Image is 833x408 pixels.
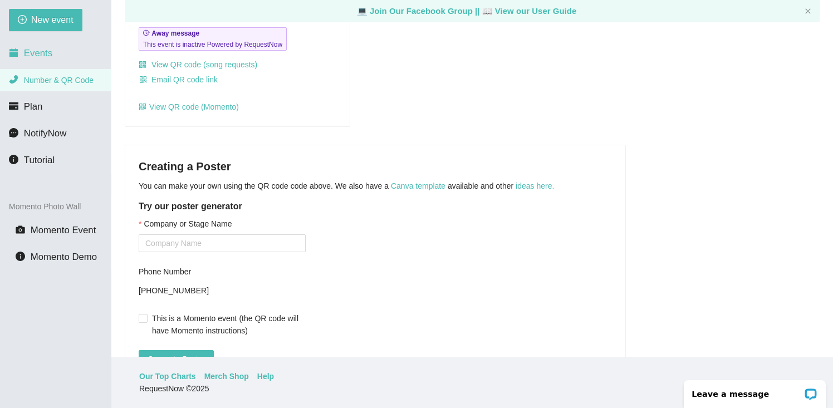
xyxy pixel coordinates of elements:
[9,101,18,111] span: credit-card
[139,71,218,89] button: qrcodeEmail QR code link
[24,101,43,112] span: Plan
[143,39,282,50] span: This event is inactive Powered by RequestNow
[148,353,205,365] span: Generate Poster
[482,6,577,16] a: laptop View our User Guide
[9,128,18,137] span: message
[139,159,612,174] h4: Creating a Poster
[18,15,27,26] span: plus-circle
[151,30,199,37] b: Away message
[139,234,306,252] input: Company or Stage Name
[31,225,96,235] span: Momento Event
[31,13,73,27] span: New event
[9,75,18,84] span: phone
[24,155,55,165] span: Tutorial
[139,76,147,85] span: qrcode
[139,282,306,299] div: [PHONE_NUMBER]
[16,252,25,261] span: info-circle
[139,218,232,230] label: Company or Stage Name
[139,382,802,395] div: RequestNow © 2025
[139,370,196,382] a: Our Top Charts
[805,8,811,14] span: close
[139,350,214,368] button: Generate Poster
[31,252,97,262] span: Momento Demo
[257,370,274,382] a: Help
[9,155,18,164] span: info-circle
[357,6,367,16] span: laptop
[482,6,493,16] span: laptop
[391,181,445,190] a: Canva template
[9,9,82,31] button: plus-circleNew event
[516,181,554,190] a: ideas here.
[139,180,612,192] p: You can make your own using the QR code code above. We also have a available and other
[805,8,811,15] button: close
[139,60,257,69] a: qrcode View QR code (song requests)
[9,48,18,57] span: calendar
[148,312,306,337] span: This is a Momento event (the QR code will have Momento instructions)
[151,73,218,86] span: Email QR code link
[24,48,52,58] span: Events
[16,225,25,234] span: camera
[24,128,66,139] span: NotifyNow
[139,266,306,278] div: Phone Number
[357,6,482,16] a: laptop Join Our Facebook Group ||
[677,373,833,408] iframe: LiveChat chat widget
[139,103,146,111] span: qrcode
[143,30,150,36] span: field-time
[139,200,612,213] h5: Try our poster generator
[24,76,94,85] span: Number & QR Code
[139,102,239,111] a: qrcodeView QR code (Momento)
[204,370,249,382] a: Merch Shop
[139,61,146,68] span: qrcode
